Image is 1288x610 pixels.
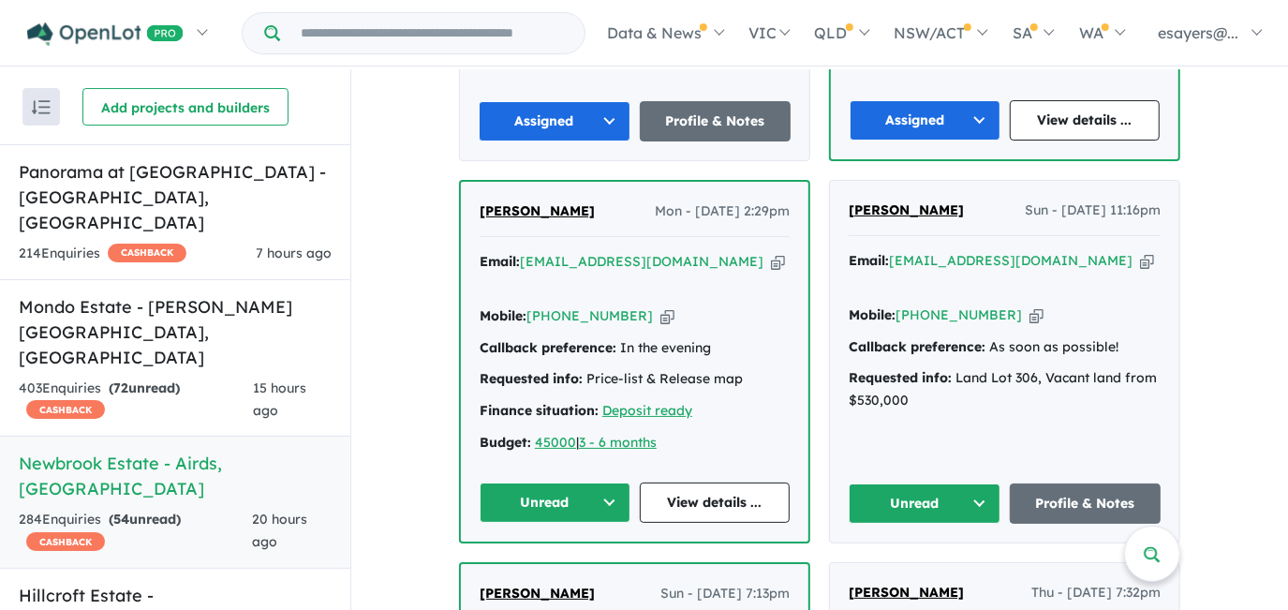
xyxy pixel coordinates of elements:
[655,201,790,223] span: Mon - [DATE] 2:29pm
[849,336,1161,359] div: As soon as possible!
[849,582,964,604] a: [PERSON_NAME]
[1031,582,1161,604] span: Thu - [DATE] 7:32pm
[113,511,129,528] span: 54
[113,379,128,396] span: 72
[480,201,595,223] a: [PERSON_NAME]
[849,201,964,218] span: [PERSON_NAME]
[889,252,1133,269] a: [EMAIL_ADDRESS][DOMAIN_NAME]
[660,583,790,605] span: Sun - [DATE] 7:13pm
[849,200,964,222] a: [PERSON_NAME]
[109,511,181,528] strong: ( unread)
[108,244,186,262] span: CASHBACK
[256,245,332,261] span: 7 hours ago
[480,253,520,270] strong: Email:
[480,307,526,324] strong: Mobile:
[479,101,630,141] button: Assigned
[849,484,1000,524] button: Unread
[82,88,289,126] button: Add projects and builders
[19,159,332,235] h5: Panorama at [GEOGRAPHIC_DATA] - [GEOGRAPHIC_DATA] , [GEOGRAPHIC_DATA]
[480,432,790,454] div: |
[1010,100,1161,141] a: View details ...
[480,583,595,605] a: [PERSON_NAME]
[27,22,184,46] img: Openlot PRO Logo White
[849,369,952,386] strong: Requested info:
[602,402,692,419] a: Deposit ready
[849,338,985,355] strong: Callback preference:
[480,585,595,602] span: [PERSON_NAME]
[109,379,180,396] strong: ( unread)
[19,451,332,501] h5: Newbrook Estate - Airds , [GEOGRAPHIC_DATA]
[535,434,576,451] a: 45000
[1158,23,1238,42] span: esayers@...
[849,306,896,323] strong: Mobile:
[19,509,252,554] div: 284 Enquir ies
[480,483,630,523] button: Unread
[526,307,653,324] a: [PHONE_NUMBER]
[1029,305,1044,325] button: Copy
[480,368,790,391] div: Price-list & Release map
[480,337,790,360] div: In the evening
[1025,200,1161,222] span: Sun - [DATE] 11:16pm
[849,252,889,269] strong: Email:
[1140,251,1154,271] button: Copy
[252,511,307,550] span: 20 hours ago
[640,101,792,141] a: Profile & Notes
[849,584,964,601] span: [PERSON_NAME]
[19,243,186,265] div: 214 Enquir ies
[480,434,531,451] strong: Budget:
[480,202,595,219] span: [PERSON_NAME]
[480,370,583,387] strong: Requested info:
[480,402,599,419] strong: Finance situation:
[660,306,674,326] button: Copy
[26,400,105,419] span: CASHBACK
[771,252,785,272] button: Copy
[19,378,254,423] div: 403 Enquir ies
[480,339,616,356] strong: Callback preference:
[26,532,105,551] span: CASHBACK
[520,253,763,270] a: [EMAIL_ADDRESS][DOMAIN_NAME]
[896,306,1022,323] a: [PHONE_NUMBER]
[640,483,791,523] a: View details ...
[284,13,581,53] input: Try estate name, suburb, builder or developer
[849,367,1161,412] div: Land Lot 306, Vacant land from $530,000
[254,379,307,419] span: 15 hours ago
[19,294,332,370] h5: Mondo Estate - [PERSON_NAME][GEOGRAPHIC_DATA] , [GEOGRAPHIC_DATA]
[579,434,657,451] a: 3 - 6 months
[1010,484,1162,524] a: Profile & Notes
[32,100,51,114] img: sort.svg
[850,100,1000,141] button: Assigned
